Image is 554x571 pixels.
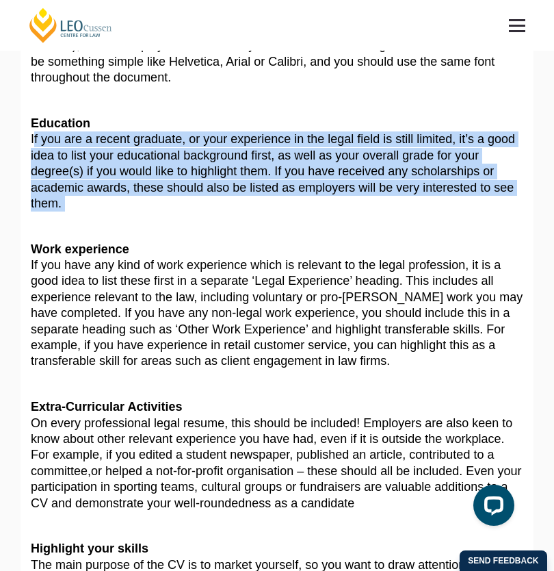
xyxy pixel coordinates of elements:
p: If you have any kind of work experience which is relevant to the legal profession, it is a good i... [31,242,523,370]
a: [PERSON_NAME] Centre for Law [27,7,114,44]
strong: Extra-Curricular Activities [31,400,182,414]
iframe: LiveChat chat widget [462,479,520,537]
p: If you are a recent graduate, or your experience in the legal field is still limited, it’s a good... [31,116,523,212]
strong: Highlight your skills [31,542,148,555]
p: On every professional legal resume, this should be included! Employers are also keen to know abou... [31,399,523,511]
strong: Education [31,116,90,130]
strong: Work experience [31,242,129,256]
